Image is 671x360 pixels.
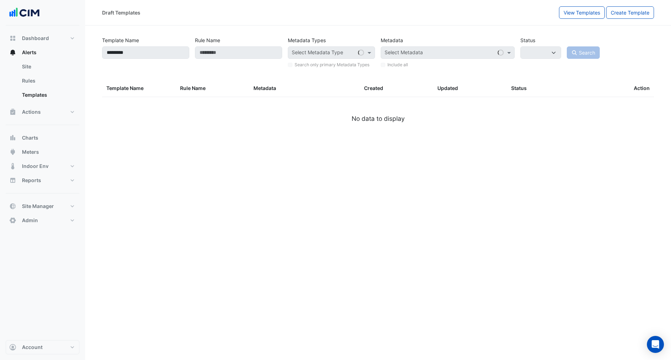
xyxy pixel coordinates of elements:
button: Meters [6,145,79,159]
label: Rule Name [195,34,220,46]
span: Create Template [611,10,649,16]
div: Select Metadata Type [291,49,343,58]
button: Account [6,340,79,354]
span: Admin [22,217,38,224]
app-icon: Alerts [9,49,16,56]
label: Metadata [381,34,403,46]
span: Meters [22,148,39,156]
div: Select Metadata [384,49,423,58]
app-icon: Indoor Env [9,163,16,170]
app-icon: Charts [9,134,16,141]
label: Metadata Types [288,34,326,46]
app-icon: Admin [9,217,16,224]
label: Status [520,34,535,46]
span: Dashboard [22,35,49,42]
span: Alerts [22,49,37,56]
img: Company Logo [9,6,40,20]
span: Updated [437,85,458,91]
span: Indoor Env [22,163,49,170]
app-icon: Actions [9,108,16,116]
span: Account [22,344,43,351]
label: Include all [387,62,408,68]
app-icon: Dashboard [9,35,16,42]
button: Reports [6,173,79,187]
button: Admin [6,213,79,227]
div: Draft Templates [102,9,140,16]
span: Action [634,84,650,92]
span: Status [511,85,527,91]
app-icon: Reports [9,177,16,184]
label: Search only primary Metadata Types [295,62,369,68]
span: Created [364,85,383,91]
span: Rule Name [180,85,206,91]
button: View Templates [559,6,605,19]
a: Site [16,60,79,74]
button: Indoor Env [6,159,79,173]
div: No data to display [102,114,654,123]
a: Rules [16,74,79,88]
button: Create Template [606,6,654,19]
span: View Templates [564,10,600,16]
button: Alerts [6,45,79,60]
span: Template Name [106,85,144,91]
button: Site Manager [6,199,79,213]
span: Charts [22,134,38,141]
button: Dashboard [6,31,79,45]
span: Actions [22,108,41,116]
button: Charts [6,131,79,145]
div: Open Intercom Messenger [647,336,664,353]
span: Reports [22,177,41,184]
label: Template Name [102,34,139,46]
app-icon: Site Manager [9,203,16,210]
span: Site Manager [22,203,54,210]
div: Alerts [6,60,79,105]
span: Metadata [253,85,276,91]
button: Actions [6,105,79,119]
a: Templates [16,88,79,102]
app-icon: Meters [9,148,16,156]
